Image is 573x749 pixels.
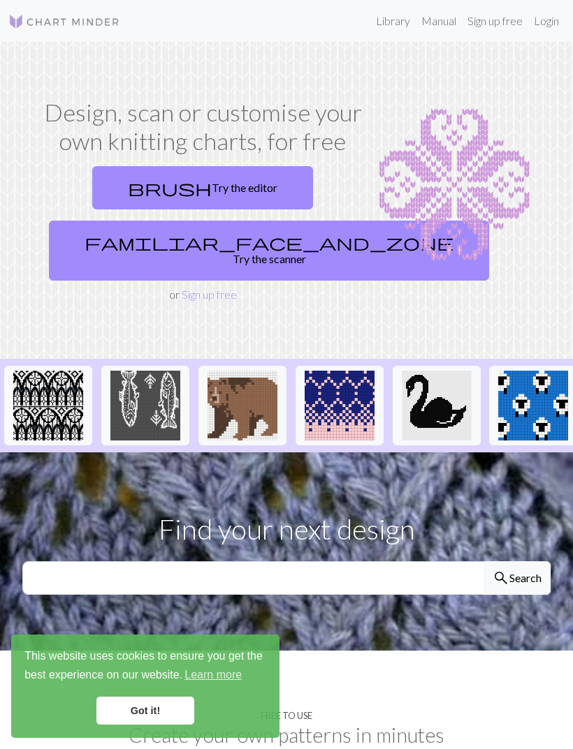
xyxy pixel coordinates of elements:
[182,665,244,685] a: learn more about cookies
[22,723,551,747] h2: Create your own patterns in minutes
[493,568,509,588] span: search
[49,221,489,281] a: Try the scanner
[296,366,384,445] button: Idee
[305,371,375,440] img: Idee
[370,7,416,35] a: Library
[4,397,92,410] a: tracery
[110,371,180,440] img: fishies :)
[208,371,277,440] img: IMG_6850.jpeg
[92,166,313,209] a: Try the editor
[24,648,266,685] span: This website uses cookies to ensure you get the best experience on our website.
[13,371,83,440] img: tracery
[4,366,92,445] button: tracery
[379,98,530,272] img: Chart example
[484,561,551,595] button: Search
[101,366,189,445] button: fishies :)
[96,697,194,725] a: dismiss cookie message
[22,508,551,550] p: Find your next design
[11,635,280,738] div: cookieconsent
[393,397,481,410] a: IMG_0291.jpeg
[528,7,565,35] a: Login
[43,98,362,155] h1: Design, scan or customise your own knitting charts, for free
[85,232,454,252] span: familiar_face_and_zone
[402,371,472,440] img: IMG_0291.jpeg
[8,13,120,30] img: Logo
[101,397,189,410] a: fishies :)
[462,7,528,35] a: Sign up free
[128,178,212,198] span: brush
[182,288,237,301] a: Sign up free
[198,397,286,410] a: IMG_6850.jpeg
[43,161,362,303] div: or
[198,366,286,445] button: IMG_6850.jpeg
[498,371,568,440] img: Sheep socks
[393,366,481,445] button: IMG_0291.jpeg
[416,7,462,35] a: Manual
[296,397,384,410] a: Idee
[261,711,312,721] h4: Free to use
